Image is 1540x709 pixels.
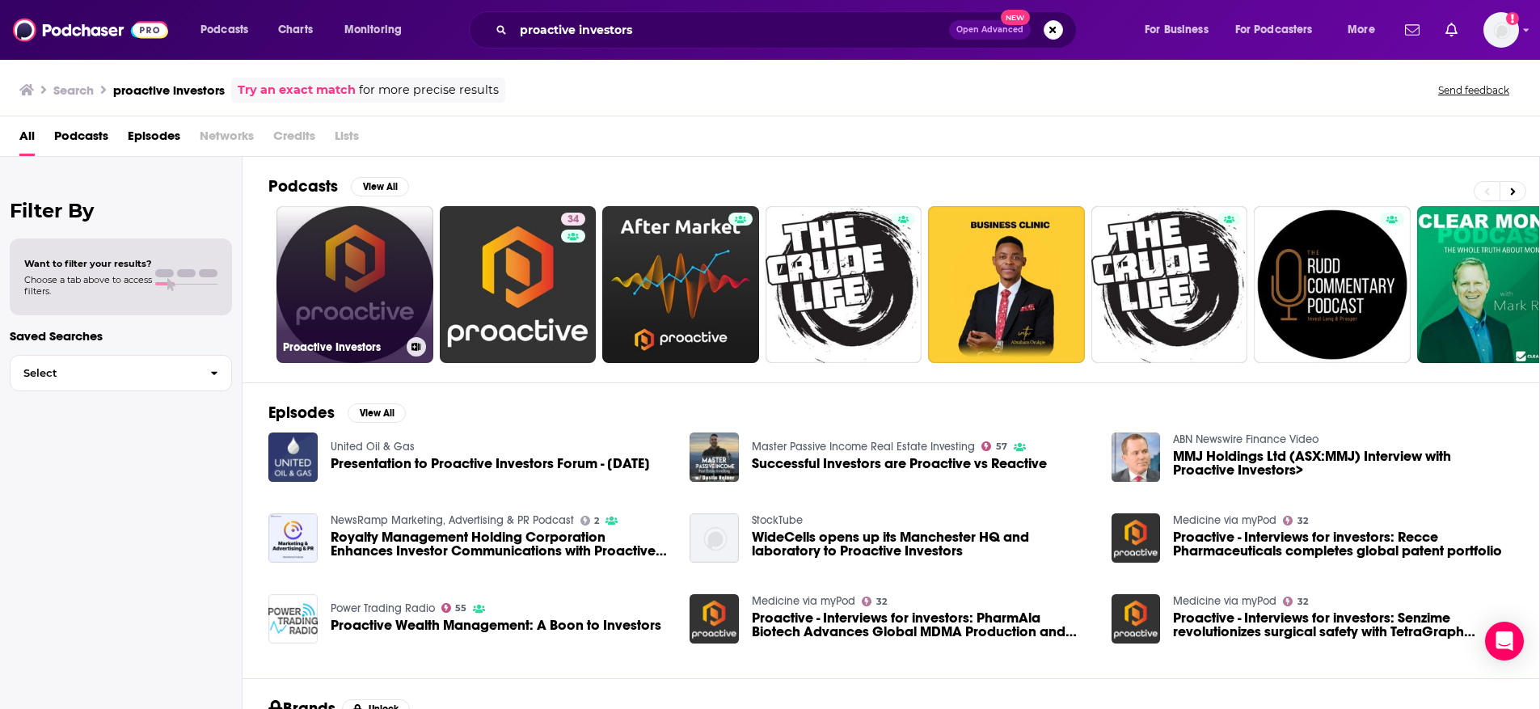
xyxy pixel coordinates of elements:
img: Presentation to Proactive Investors Forum - March 2021 [268,433,318,482]
img: Podchaser - Follow, Share and Rate Podcasts [13,15,168,45]
span: Proactive - Interviews for investors: Recce Pharmaceuticals completes global patent portfolio [1173,530,1513,558]
button: Select [10,355,232,391]
span: Networks [200,123,254,156]
span: For Podcasters [1235,19,1313,41]
button: open menu [1336,17,1395,43]
a: 2 [580,516,600,525]
button: View All [351,177,409,196]
input: Search podcasts, credits, & more... [513,17,949,43]
a: Medicine via myPod [752,594,855,608]
span: 34 [567,212,579,228]
span: Proactive - Interviews for investors: Senzime revolutionizes surgical safety with TetraGraph [MED... [1173,611,1513,639]
button: open menu [1133,17,1229,43]
span: 32 [876,598,887,606]
a: 32 [1283,516,1308,525]
span: More [1348,19,1375,41]
a: Show notifications dropdown [1399,16,1426,44]
a: Royalty Management Holding Corporation Enhances Investor Communications with Proactive Investors ... [331,530,671,558]
a: Power Trading Radio [331,601,435,615]
p: Saved Searches [10,328,232,344]
a: MMJ Holdings Ltd (ASX:MMJ) Interview with Proactive Investors> [1173,449,1513,477]
a: 32 [1283,597,1308,606]
h2: Podcasts [268,176,338,196]
a: StockTube [752,513,803,527]
a: Master Passive Income Real Estate Investing [752,440,975,454]
span: 32 [1297,598,1308,606]
button: open menu [333,17,423,43]
a: EpisodesView All [268,403,406,423]
span: Choose a tab above to access filters. [24,274,152,297]
span: Want to filter your results? [24,258,152,269]
img: MMJ Holdings Ltd (ASX:MMJ) Interview with Proactive Investors> [1112,433,1161,482]
span: Logged in as TaftCommunications [1483,12,1519,48]
span: Presentation to Proactive Investors Forum - [DATE] [331,457,650,471]
a: Proactive - Interviews for investors: Senzime revolutionizes surgical safety with TetraGraph neur... [1173,611,1513,639]
a: ABN Newswire Finance Video [1173,433,1318,446]
span: Select [11,368,197,378]
h2: Filter By [10,199,232,222]
span: New [1001,10,1030,25]
span: Open Advanced [956,26,1023,34]
img: Proactive Wealth Management: A Boon to Investors [268,594,318,644]
a: Episodes [128,123,180,156]
a: United Oil & Gas [331,440,415,454]
button: Open AdvancedNew [949,20,1031,40]
h3: Search [53,82,94,98]
svg: Add a profile image [1506,12,1519,25]
h3: Proactive Investors [283,340,400,354]
span: 57 [996,443,1007,450]
span: 32 [1297,517,1308,525]
a: Medicine via myPod [1173,513,1276,527]
div: Search podcasts, credits, & more... [484,11,1092,49]
a: Try an exact match [238,81,356,99]
span: 55 [455,605,466,612]
span: Lists [335,123,359,156]
a: Proactive - Interviews for investors: PharmAla Biotech Advances Global MDMA Production and Research [752,611,1092,639]
a: NewsRamp Marketing, Advertising & PR Podcast [331,513,574,527]
img: Royalty Management Holding Corporation Enhances Investor Communications with Proactive Investors ... [268,513,318,563]
img: Proactive - Interviews for investors: Senzime revolutionizes surgical safety with TetraGraph neur... [1112,594,1161,644]
a: WideCells opens up its Manchester HQ and laboratory to Proactive Investors [752,530,1092,558]
a: Successful Investors are Proactive vs Reactive [752,457,1047,471]
a: PodcastsView All [268,176,409,196]
h3: proactive investors [113,82,225,98]
a: Charts [268,17,323,43]
span: All [19,123,35,156]
span: for more precise results [359,81,499,99]
span: Monitoring [344,19,402,41]
span: Credits [273,123,315,156]
img: Proactive - Interviews for investors: PharmAla Biotech Advances Global MDMA Production and Research [690,594,739,644]
h2: Episodes [268,403,335,423]
span: 2 [594,517,599,525]
a: Proactive Wealth Management: A Boon to Investors [331,618,661,632]
div: Open Intercom Messenger [1485,622,1524,660]
a: 34 [440,206,597,363]
img: Proactive - Interviews for investors: Recce Pharmaceuticals completes global patent portfolio [1112,513,1161,563]
button: open menu [189,17,269,43]
a: Presentation to Proactive Investors Forum - March 2021 [331,457,650,471]
a: 32 [862,597,887,606]
a: Successful Investors are Proactive vs Reactive [690,433,739,482]
img: WideCells opens up its Manchester HQ and laboratory to Proactive Investors [690,513,739,563]
button: open menu [1225,17,1336,43]
a: 34 [561,213,585,226]
span: For Business [1145,19,1209,41]
a: Podcasts [54,123,108,156]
